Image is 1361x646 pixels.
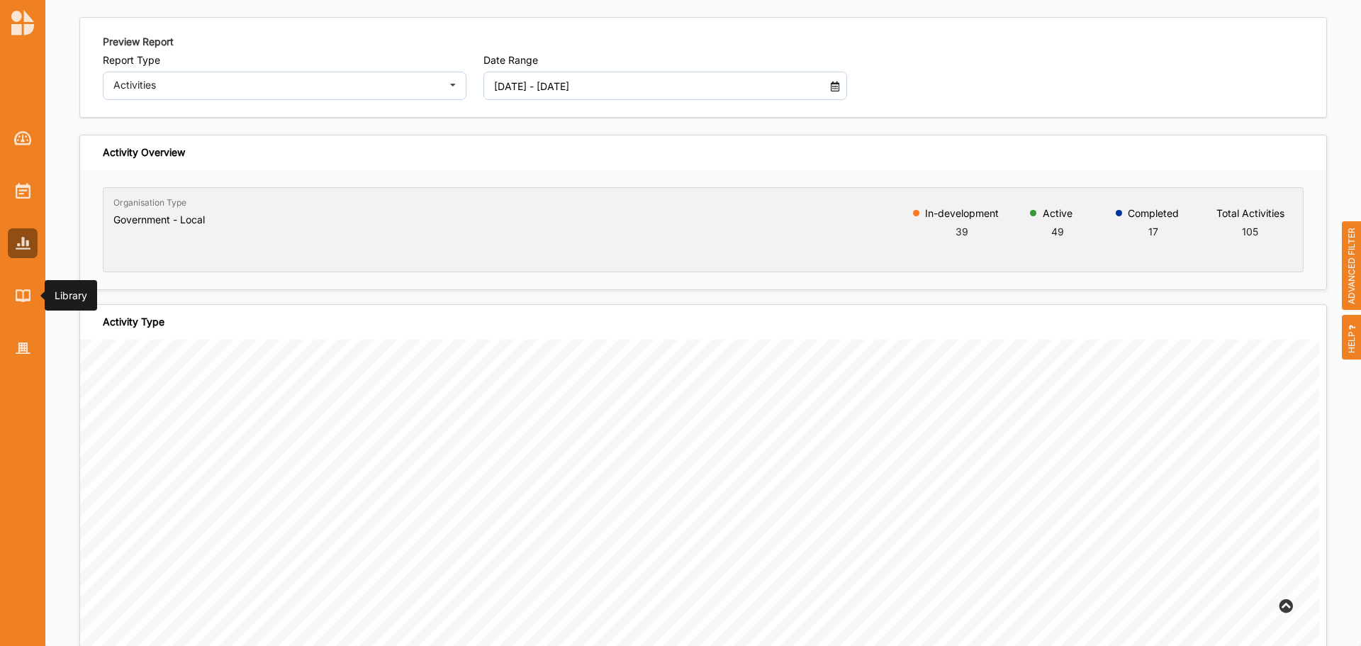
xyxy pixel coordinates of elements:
[925,224,999,239] div: 39
[1216,224,1284,239] div: 105
[103,146,185,159] div: Activity Overview
[8,281,38,311] a: Library
[113,213,205,226] h6: Government - Local
[14,131,32,145] img: Dashboard
[483,54,847,67] label: Date Range
[8,176,38,206] a: Activities
[1216,208,1284,219] label: Total Activities
[103,316,164,328] div: Activity Type
[486,72,815,100] input: DD MM YYYY - DD MM YYYY
[16,343,30,355] img: Organisation
[16,237,30,249] img: Reports
[1043,208,1072,219] label: Active
[16,183,30,199] img: Activities
[1128,208,1179,219] label: Completed
[1128,224,1179,239] div: 17
[8,123,38,153] a: Dashboard
[55,289,87,303] div: Library
[103,35,174,49] label: Preview Report
[16,289,30,301] img: Library
[925,208,999,219] label: In-development
[113,197,186,208] label: Organisation Type
[8,228,38,258] a: Reports
[113,80,438,90] div: Activities
[103,54,466,67] label: Report Type
[8,333,38,363] a: Organisation
[1043,224,1072,239] div: 49
[11,10,34,35] img: logo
